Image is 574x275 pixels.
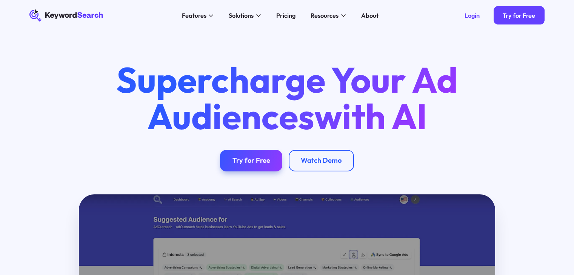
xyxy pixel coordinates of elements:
[494,6,545,24] a: Try for Free
[356,9,383,22] a: About
[465,12,480,19] div: Login
[220,150,282,171] a: Try for Free
[182,11,206,20] div: Features
[314,94,427,138] span: with AI
[232,156,270,165] div: Try for Free
[361,11,379,20] div: About
[102,61,472,134] h1: Supercharge Your Ad Audiences
[229,11,254,20] div: Solutions
[311,11,339,20] div: Resources
[455,6,489,24] a: Login
[301,156,342,165] div: Watch Demo
[276,11,295,20] div: Pricing
[271,9,300,22] a: Pricing
[503,12,535,19] div: Try for Free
